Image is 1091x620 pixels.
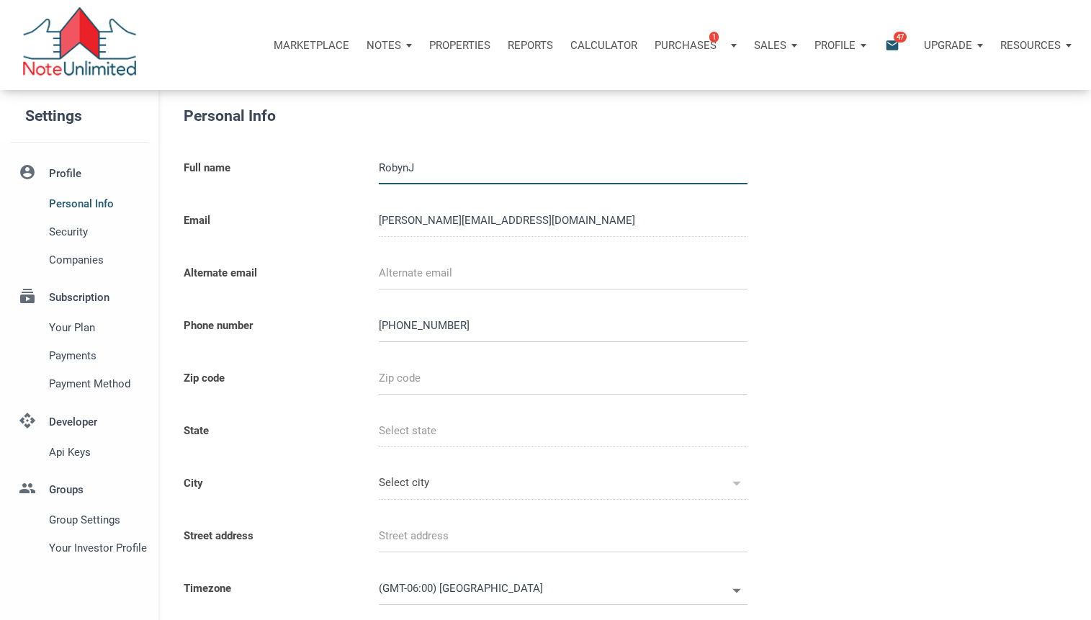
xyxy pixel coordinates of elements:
a: Properties [421,24,499,67]
p: Purchases [655,39,717,52]
button: Sales [745,24,806,67]
p: Calculator [570,39,637,52]
a: Personal Info [11,189,148,217]
input: Email [379,205,747,237]
p: Resources [1000,39,1061,52]
p: Marketplace [274,39,349,52]
input: Alternate email [379,257,747,289]
p: Sales [754,39,786,52]
button: Marketplace [265,24,358,67]
span: Security [49,223,143,241]
button: Notes [358,24,421,67]
button: email47 [874,24,915,67]
span: Your plan [49,319,143,336]
button: Purchases1 [646,24,745,67]
a: Api keys [11,438,148,466]
p: Reports [508,39,553,52]
label: Street address [173,511,368,563]
input: Zip code [379,362,747,395]
input: Select state [379,415,747,447]
label: City [173,458,368,511]
span: 1 [709,31,719,42]
input: Street address [379,520,747,552]
span: Payments [49,347,143,364]
p: Upgrade [924,39,972,52]
button: Profile [806,24,875,67]
label: Zip code [173,353,368,405]
a: Payment Method [11,370,148,398]
a: Companies [11,246,148,274]
input: Phone number [379,310,747,342]
label: State [173,405,368,458]
i: email [884,37,901,53]
button: Reports [499,24,562,67]
label: Full name [173,143,368,195]
a: Payments [11,342,148,370]
input: Full name [379,152,747,184]
label: Alternate email [173,248,368,300]
a: Security [11,217,148,246]
span: Api keys [49,444,143,461]
span: Payment Method [49,375,143,392]
a: Group Settings [11,506,148,534]
p: Properties [429,39,490,52]
span: Your Investor Profile [49,539,143,557]
button: Upgrade [915,24,992,67]
span: 47 [894,31,907,42]
label: Phone number [173,300,368,353]
label: Timezone [173,563,368,616]
button: Resources [992,24,1080,67]
span: Companies [49,251,143,269]
h5: Personal Info [184,104,826,128]
img: NoteUnlimited [22,7,138,83]
label: Email [173,195,368,248]
span: Group Settings [49,511,143,529]
p: Profile [814,39,856,52]
span: Personal Info [49,195,143,212]
a: Your plan [11,314,148,342]
a: Calculator [562,24,646,67]
h5: Settings [25,101,158,132]
a: Your Investor Profile [11,534,148,562]
p: Notes [367,39,401,52]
